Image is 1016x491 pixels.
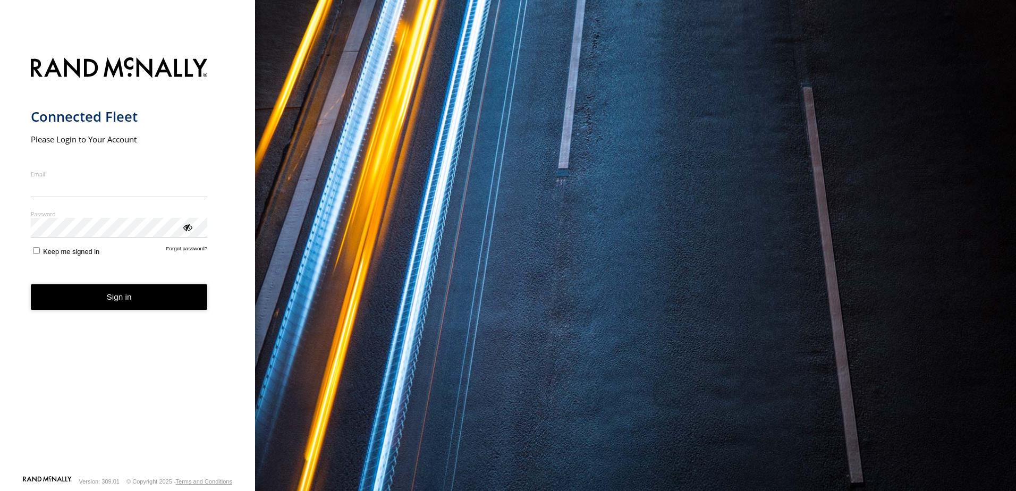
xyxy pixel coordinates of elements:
[182,222,192,232] div: ViewPassword
[126,478,232,485] div: © Copyright 2025 -
[31,108,208,125] h1: Connected Fleet
[23,476,72,487] a: Visit our Website
[79,478,120,485] div: Version: 309.01
[31,51,225,475] form: main
[43,248,99,256] span: Keep me signed in
[166,245,208,256] a: Forgot password?
[33,247,40,254] input: Keep me signed in
[31,170,208,178] label: Email
[31,134,208,145] h2: Please Login to Your Account
[31,210,208,218] label: Password
[31,55,208,82] img: Rand McNally
[176,478,232,485] a: Terms and Conditions
[31,284,208,310] button: Sign in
